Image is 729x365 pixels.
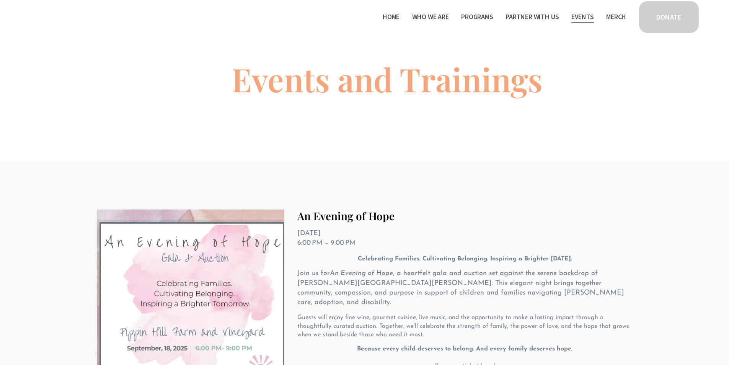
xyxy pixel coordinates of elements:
[506,11,559,23] span: Partner With Us
[232,63,543,95] h1: Events and Trainings
[606,11,626,23] a: Merch
[461,11,493,23] a: folder dropdown
[506,11,559,23] a: folder dropdown
[383,11,400,23] a: Home
[357,346,572,352] strong: Because every child deserves to belong. And every family deserves hope.
[412,11,449,23] a: folder dropdown
[297,209,395,223] a: An Evening of Hope
[297,313,633,339] p: Guests will enjoy fine wine, gourmet cuisine, live music, and the opportunity to make a lasting i...
[331,240,356,247] time: 9:00 PM
[358,256,572,262] strong: Celebrating Families. Cultivating Belonging. Inspiring a Brighter [DATE].
[297,269,633,308] p: Join us for , a heartfelt gala and auction set against the serene backdrop of [PERSON_NAME][GEOGR...
[571,11,594,23] a: Events
[297,240,323,247] time: 6:00 PM
[297,230,321,237] time: [DATE]
[330,270,393,277] em: An Evening of Hope
[412,11,449,23] span: Who We Are
[461,11,493,23] span: Programs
